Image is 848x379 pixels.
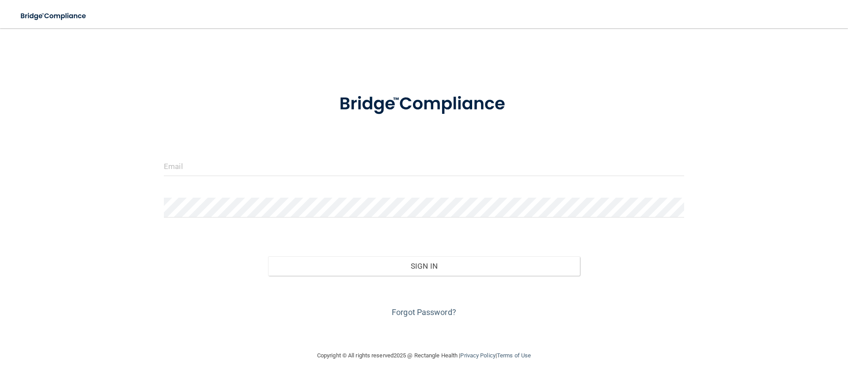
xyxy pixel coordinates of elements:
[13,7,95,25] img: bridge_compliance_login_screen.278c3ca4.svg
[392,308,456,317] a: Forgot Password?
[268,256,580,276] button: Sign In
[497,352,531,359] a: Terms of Use
[164,156,684,176] input: Email
[460,352,495,359] a: Privacy Policy
[263,341,585,370] div: Copyright © All rights reserved 2025 @ Rectangle Health | |
[321,81,527,127] img: bridge_compliance_login_screen.278c3ca4.svg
